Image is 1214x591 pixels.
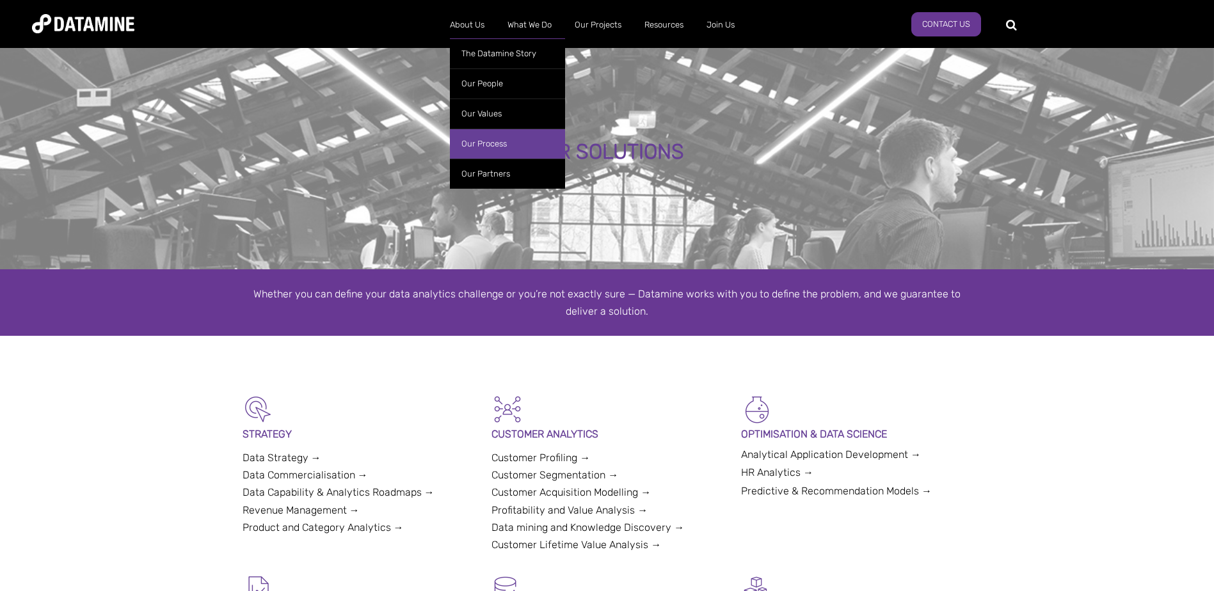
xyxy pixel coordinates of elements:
a: Customer Acquisition Modelling → [491,486,651,498]
a: Our Process [450,129,565,159]
a: The Datamine Story [450,38,565,68]
a: Profitability and Value Analysis → [491,504,648,516]
div: OUR SOLUTIONS [138,141,1076,164]
img: Datamine [32,14,134,33]
a: Data Strategy → [243,452,321,464]
a: Our Partners [450,159,565,189]
a: Customer Segmentation → [491,469,618,481]
a: Data Commercialisation → [243,469,368,481]
a: HR Analytics → [741,466,813,478]
div: Whether you can define your data analytics challenge or you’re not exactly sure — Datamine works ... [243,285,972,320]
a: Product and Category Analytics → [243,521,404,533]
a: What We Do [496,8,563,42]
img: Optimisation & Data Science [741,393,773,425]
p: CUSTOMER ANALYTICS [491,425,723,443]
a: Data mining and Knowledge Discovery → [491,521,684,533]
a: About Us [438,8,496,42]
img: Strategy-1 [243,393,275,425]
a: Customer Lifetime Value Analysis → [491,539,661,551]
a: Customer Profiling → [491,452,590,464]
a: Our Projects [563,8,633,42]
p: OPTIMISATION & DATA SCIENCE [741,425,972,443]
a: Resources [633,8,695,42]
img: Customer Analytics [491,393,523,425]
a: Our People [450,68,565,98]
a: Data Capability & Analytics Roadmaps → [243,486,435,498]
p: STRATEGY [243,425,474,443]
a: Join Us [695,8,746,42]
a: Contact Us [911,12,981,36]
a: Revenue Management → [243,504,360,516]
a: Predictive & Recommendation Models → [741,485,932,497]
a: Analytical Application Development → [741,448,921,461]
a: Our Values [450,98,565,129]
